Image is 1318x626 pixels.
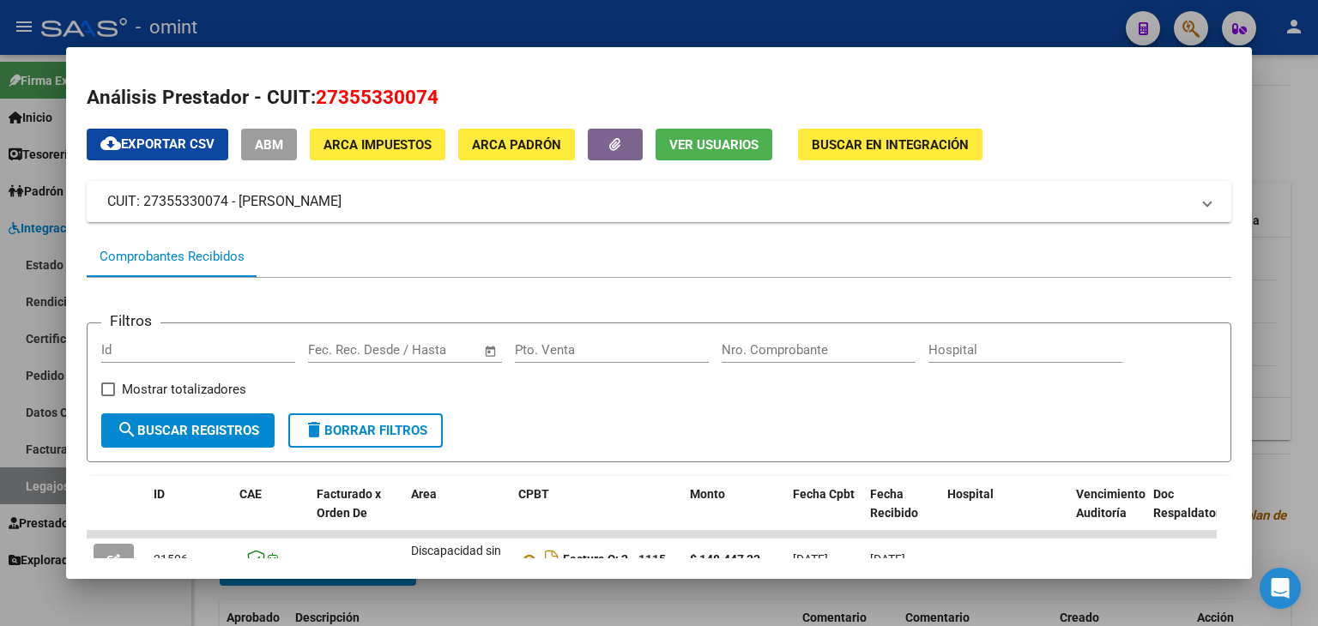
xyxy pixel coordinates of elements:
[793,552,828,566] span: [DATE]
[1260,568,1301,609] div: Open Intercom Messenger
[793,487,855,501] span: Fecha Cpbt
[323,137,432,153] span: ARCA Impuestos
[1069,476,1146,551] datatable-header-cell: Vencimiento Auditoría
[518,487,549,501] span: CPBT
[1153,487,1230,521] span: Doc Respaldatoria
[241,129,297,160] button: ABM
[656,129,772,160] button: Ver Usuarios
[316,86,438,108] span: 27355330074
[870,552,905,566] span: [DATE]
[100,136,215,152] span: Exportar CSV
[101,310,160,332] h3: Filtros
[563,553,666,567] strong: Factura C: 2 - 1115
[288,413,443,448] button: Borrar Filtros
[100,133,121,153] mat-icon: cloud_download
[122,379,246,400] span: Mostrar totalizadores
[147,476,233,551] datatable-header-cell: ID
[154,552,188,566] span: 21506
[411,487,437,501] span: Area
[304,419,324,440] mat-icon: delete
[154,487,165,501] span: ID
[472,137,561,153] span: ARCA Padrón
[541,545,563,573] i: Descargar documento
[798,129,982,160] button: Buscar en Integración
[690,552,760,566] strong: $ 148.447,32
[87,181,1231,222] mat-expansion-panel-header: CUIT: 27355330074 - [PERSON_NAME]
[404,476,511,551] datatable-header-cell: Area
[239,487,262,501] span: CAE
[863,476,940,551] datatable-header-cell: Fecha Recibido
[117,423,259,438] span: Buscar Registros
[393,342,476,358] input: Fecha fin
[255,137,283,153] span: ABM
[101,413,275,448] button: Buscar Registros
[481,341,500,361] button: Open calendar
[870,487,918,521] span: Fecha Recibido
[87,83,1231,112] h2: Análisis Prestador - CUIT:
[511,476,683,551] datatable-header-cell: CPBT
[310,476,404,551] datatable-header-cell: Facturado x Orden De
[1146,476,1249,551] datatable-header-cell: Doc Respaldatoria
[669,137,759,153] span: Ver Usuarios
[786,476,863,551] datatable-header-cell: Fecha Cpbt
[317,487,381,521] span: Facturado x Orden De
[100,247,245,267] div: Comprobantes Recibidos
[107,191,1190,212] mat-panel-title: CUIT: 27355330074 - [PERSON_NAME]
[690,487,725,501] span: Monto
[1076,487,1146,521] span: Vencimiento Auditoría
[117,419,137,440] mat-icon: search
[87,129,228,160] button: Exportar CSV
[304,423,427,438] span: Borrar Filtros
[458,129,575,160] button: ARCA Padrón
[940,476,1069,551] datatable-header-cell: Hospital
[812,137,969,153] span: Buscar en Integración
[310,129,445,160] button: ARCA Impuestos
[411,544,501,577] span: Discapacidad sin recupero
[947,487,994,501] span: Hospital
[308,342,378,358] input: Fecha inicio
[233,476,310,551] datatable-header-cell: CAE
[683,476,786,551] datatable-header-cell: Monto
